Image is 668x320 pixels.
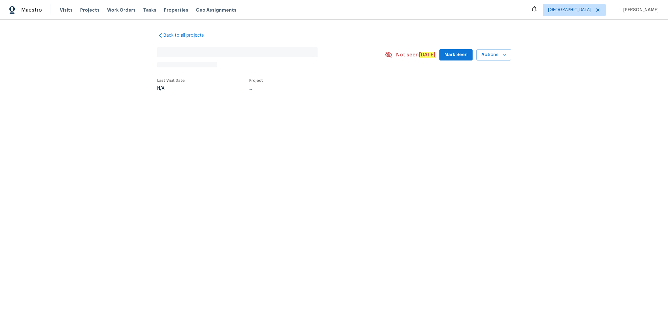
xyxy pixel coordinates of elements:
span: Not seen [396,52,436,58]
span: Projects [80,7,100,13]
span: Maestro [21,7,42,13]
span: [GEOGRAPHIC_DATA] [548,7,591,13]
span: Properties [164,7,188,13]
span: Last Visit Date [157,79,185,82]
span: [PERSON_NAME] [621,7,659,13]
button: Actions [476,49,511,61]
span: Project [249,79,263,82]
span: Work Orders [107,7,136,13]
span: Visits [60,7,73,13]
span: Mark Seen [444,51,468,59]
span: Actions [481,51,506,59]
span: Tasks [143,8,156,12]
div: N/A [157,86,185,91]
a: Back to all projects [157,32,217,39]
span: Geo Assignments [196,7,236,13]
em: [DATE] [419,52,436,58]
div: ... [249,86,370,91]
button: Mark Seen [439,49,473,61]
